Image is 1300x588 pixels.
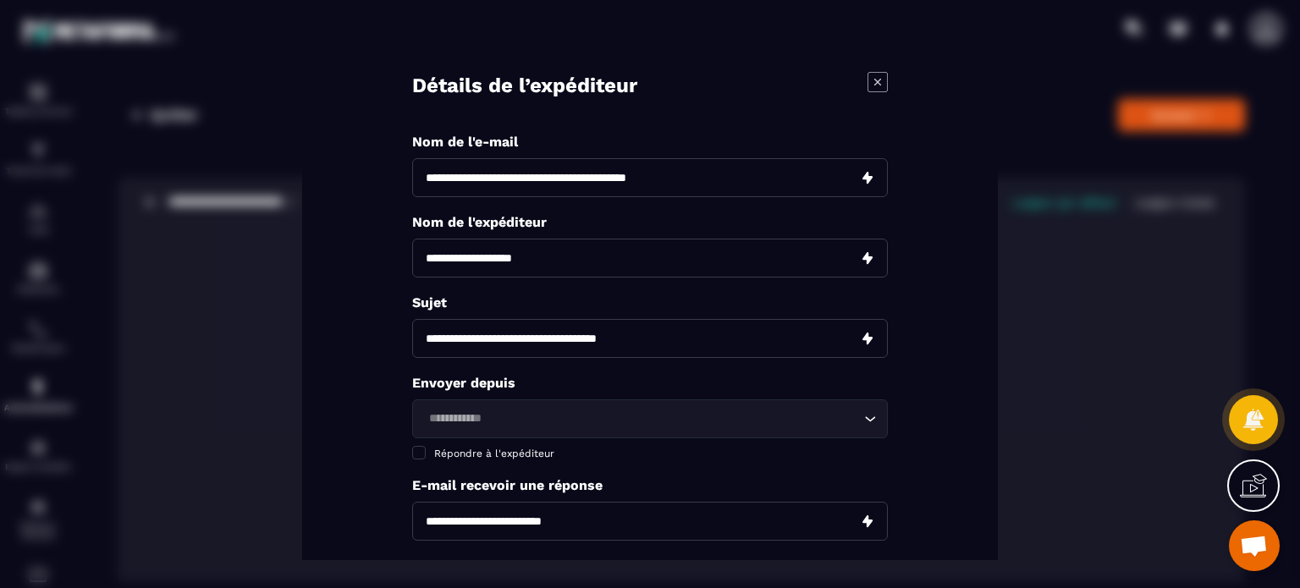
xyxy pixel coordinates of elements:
h4: Détails de l’expéditeur [412,72,637,100]
p: Nom de l'e-mail [412,134,888,150]
p: E-mail recevoir une réponse [412,477,888,493]
span: Répondre à l'expéditeur [434,448,554,459]
div: Search for option [412,399,888,438]
input: Search for option [423,409,860,428]
a: Ouvrir le chat [1229,520,1280,571]
p: Sujet [412,294,888,310]
p: Envoyer depuis [412,375,888,391]
p: Nom de l'expéditeur [412,214,888,230]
